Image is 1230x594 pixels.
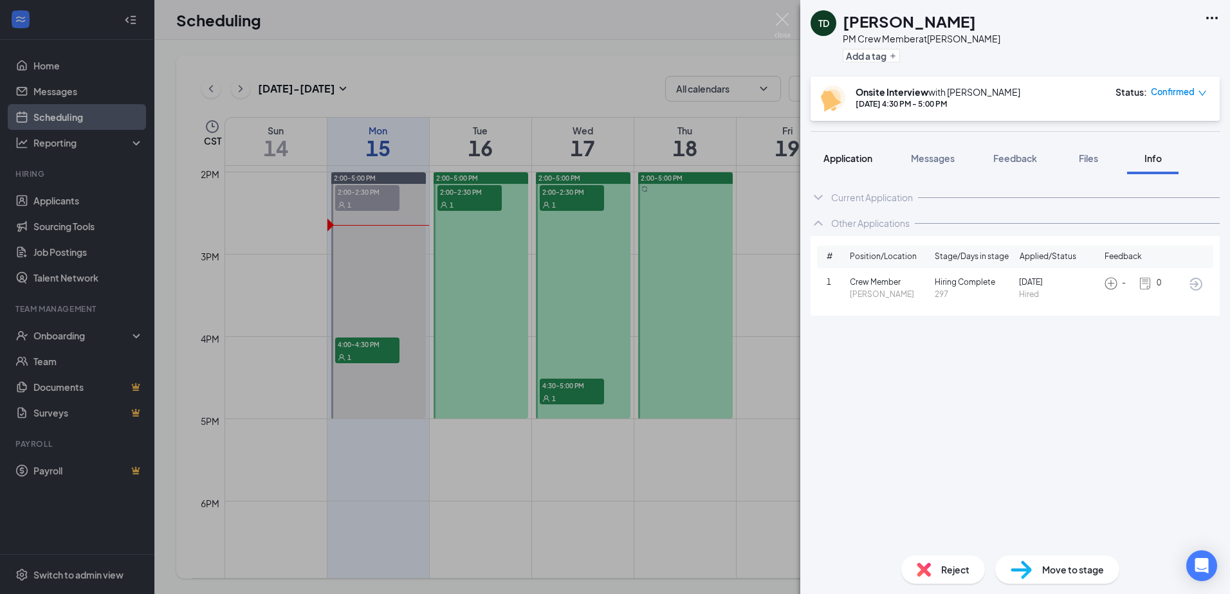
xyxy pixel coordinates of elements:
span: Reject [941,562,969,577]
span: Confirmed [1151,85,1195,98]
span: Feedback [1105,251,1142,263]
div: Other Applications [831,217,910,230]
span: [DATE] [1019,276,1099,289]
span: Stage/Days in stage [935,251,1009,263]
div: with [PERSON_NAME] [856,85,1020,98]
div: Open Intercom Messenger [1186,550,1217,581]
span: - [1122,277,1126,289]
span: 0 [1157,277,1161,289]
button: PlusAdd a tag [843,49,900,62]
span: Applied/Status [1020,251,1076,263]
svg: Plus [889,52,897,60]
b: Onsite Interview [856,86,928,98]
h1: [PERSON_NAME] [843,10,976,32]
span: Info [1144,152,1162,164]
span: Move to stage [1042,562,1104,577]
div: Current Application [831,191,913,204]
svg: ChevronUp [811,215,826,231]
span: Hiring Complete [935,276,1014,289]
svg: Ellipses [1204,10,1220,26]
svg: ChevronDown [811,190,826,205]
span: Messages [911,152,955,164]
span: [PERSON_NAME] [850,289,930,301]
div: PM Crew Member at [PERSON_NAME] [843,32,1000,45]
span: Crew Member [850,276,930,289]
span: # [827,251,850,263]
span: down [1198,89,1207,98]
span: Application [823,152,872,164]
svg: ArrowCircle [1188,276,1204,292]
span: Hired [1019,289,1099,301]
span: Position/Location [850,251,917,263]
span: Files [1079,152,1098,164]
div: [DATE] 4:30 PM - 5:00 PM [856,98,1020,109]
div: TD [818,17,829,30]
div: Status : [1115,85,1147,98]
span: 1 [827,276,850,289]
span: 297 [935,289,1014,301]
span: Feedback [993,152,1037,164]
